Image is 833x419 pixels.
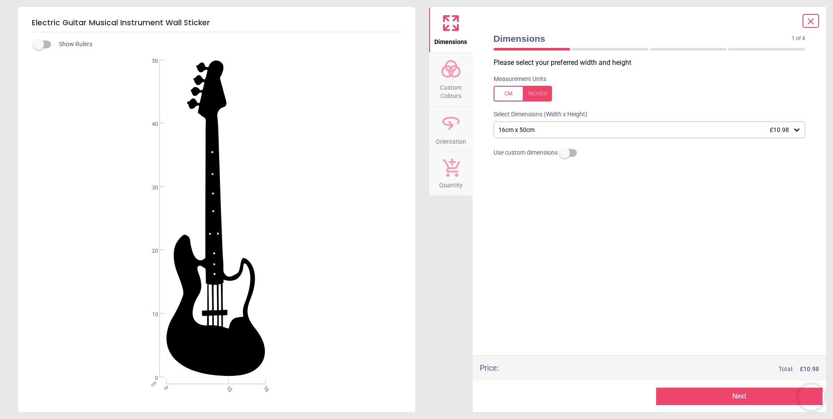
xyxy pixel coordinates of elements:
button: Orientation [429,107,473,152]
span: 20 [142,247,158,255]
span: 10 [224,385,230,390]
span: Quantity [439,177,463,190]
div: Total: [512,365,819,374]
span: Use custom dimensions [494,149,558,157]
button: Custom Colours [429,53,473,106]
button: Quantity [429,152,473,196]
span: Dimensions [494,32,792,45]
label: Measurement Units [494,75,546,84]
span: 10 [142,311,158,318]
span: 0 [162,385,168,390]
span: 0 [142,375,158,382]
p: Please select your preferred width and height [494,58,813,68]
label: Select Dimensions (Width x Height) [487,110,587,119]
span: cm [149,379,157,387]
h5: Electric Guitar Musical Instrument Wall Sticker [32,14,401,32]
span: Orientation [436,133,466,146]
button: Next [656,388,823,405]
span: 40 [142,121,158,128]
span: 30 [142,184,158,192]
span: Custom Colours [430,79,472,101]
span: £ [800,365,819,374]
span: 10.98 [803,365,819,372]
div: 16cm x 50cm [498,126,793,134]
span: 50 [142,57,158,65]
span: 1 of 4 [792,35,805,42]
div: Price : [480,362,499,373]
div: Show Rulers [39,39,415,50]
span: £10.98 [770,126,789,133]
button: Dimensions [429,7,473,52]
span: 16 [261,385,267,390]
iframe: Brevo live chat [798,384,824,410]
span: Dimensions [434,34,467,47]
